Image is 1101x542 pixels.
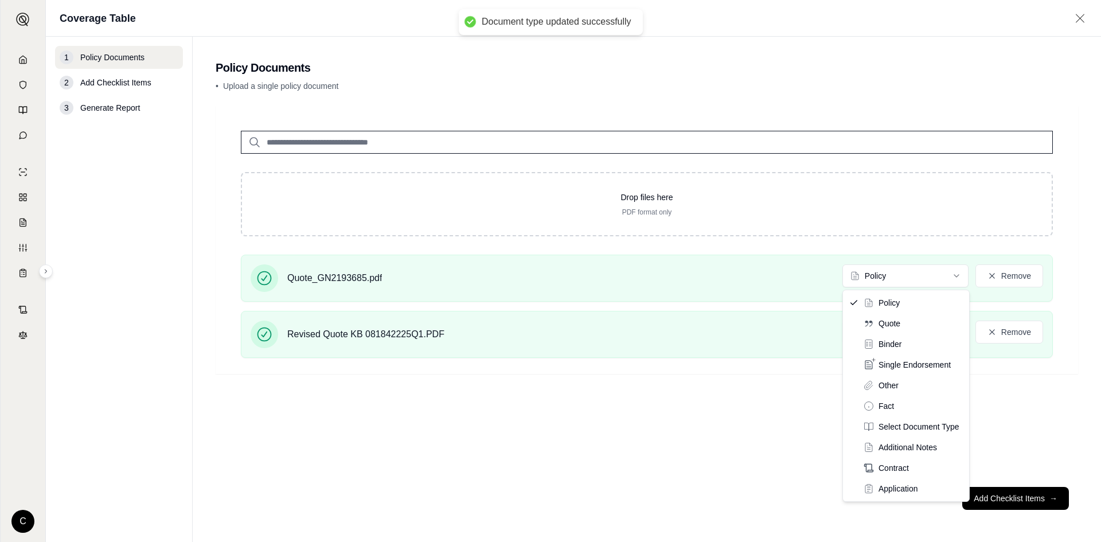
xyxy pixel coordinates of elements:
span: Single Endorsement [879,359,951,371]
span: Additional Notes [879,442,937,453]
div: Document type updated successfully [482,16,631,28]
span: Application [879,483,918,494]
span: Select Document Type [879,421,959,432]
span: Policy [879,297,900,309]
span: Quote [879,318,900,329]
span: Contract [879,462,909,474]
span: Binder [879,338,901,350]
span: Fact [879,400,894,412]
span: Other [879,380,899,391]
